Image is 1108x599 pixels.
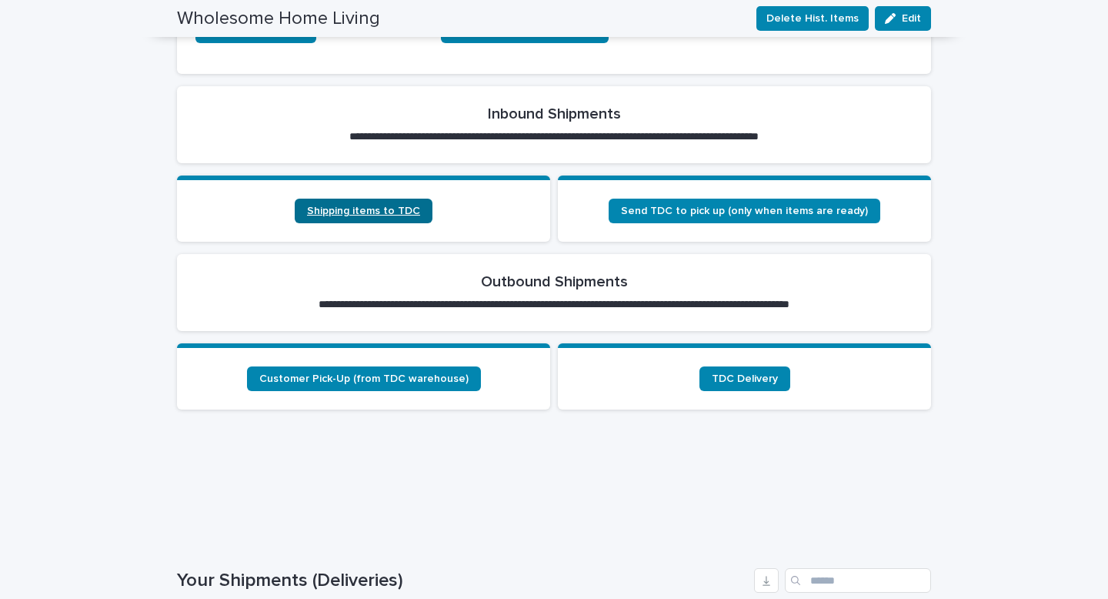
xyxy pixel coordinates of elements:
span: Customer Pick-Up (from TDC warehouse) [259,373,469,384]
button: Delete Hist. Items [756,6,869,31]
span: Edit [902,13,921,24]
a: TDC Delivery [699,366,790,391]
span: TDC Delivery [712,373,778,384]
a: Shipping items to TDC [295,199,432,223]
span: Shipping items to TDC [307,206,420,216]
span: Send TDC to pick up (only when items are ready) [621,206,868,216]
h2: Inbound Shipments [488,105,621,123]
a: Customer Pick-Up (from TDC warehouse) [247,366,481,391]
input: Search [785,568,931,593]
span: Delete Hist. Items [766,11,859,26]
h2: Wholesome Home Living [177,8,380,30]
h2: Outbound Shipments [481,273,628,291]
button: Edit [875,6,931,31]
h1: Your Shipments (Deliveries) [177,570,748,592]
a: Send TDC to pick up (only when items are ready) [609,199,880,223]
